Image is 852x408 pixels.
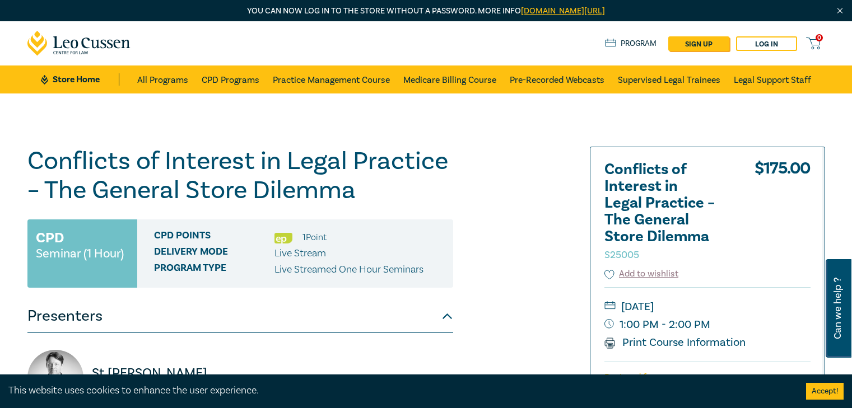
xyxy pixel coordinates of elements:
h2: Conflicts of Interest in Legal Practice – The General Store Dilemma [604,161,728,262]
a: Store Home [41,73,119,86]
a: Log in [736,36,797,51]
small: 1:00 PM - 2:00 PM [604,316,811,334]
p: St [PERSON_NAME] [92,364,234,382]
a: Legal Support Staff [734,65,811,93]
a: CPD Programs [202,65,259,93]
img: Close [835,6,845,16]
img: Ethics & Professional Responsibility [274,233,292,243]
li: 1 Point [302,230,327,245]
span: Program type [154,262,274,277]
a: Practice Management Course [273,65,390,93]
img: https://s3.ap-southeast-2.amazonaws.com/leo-cussen-store-production-content/Contacts/St%20John%20... [27,350,83,406]
a: Supervised Legal Trainees [618,65,720,93]
a: Pre-Recorded Webcasts [510,65,604,93]
small: Seminar (1 Hour) [36,248,124,259]
p: You can now log in to the store without a password. More info [27,5,825,17]
p: Designed for [604,372,811,383]
a: Medicare Billing Course [403,65,496,93]
span: 0 [816,34,823,41]
button: Presenters [27,299,453,333]
a: Program [605,37,657,50]
small: [DATE] [604,298,811,316]
span: Can we help ? [832,266,843,351]
a: Print Course Information [604,335,746,350]
p: Live Streamed One Hour Seminars [274,262,423,277]
a: sign up [668,36,729,51]
h3: CPD [36,228,64,248]
button: Accept cookies [806,383,844,400]
span: CPD Points [154,230,274,245]
h1: Conflicts of Interest in Legal Practice – The General Store Dilemma [27,147,453,205]
button: Add to wishlist [604,268,679,280]
small: S25005 [604,248,639,261]
div: $ 175.00 [755,161,811,268]
a: All Programs [137,65,188,93]
div: This website uses cookies to enhance the user experience. [8,383,789,398]
span: Live Stream [274,247,326,260]
a: [DOMAIN_NAME][URL] [521,6,605,16]
span: Delivery Mode [154,246,274,261]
